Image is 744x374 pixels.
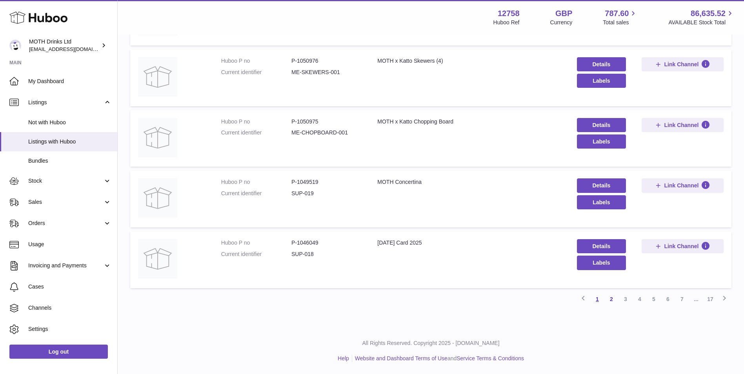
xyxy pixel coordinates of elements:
[28,241,111,248] span: Usage
[28,325,111,333] span: Settings
[124,340,738,347] p: All Rights Reserved. Copyright 2025 - [DOMAIN_NAME]
[221,57,291,65] dt: Huboo P no
[604,292,618,306] a: 2
[291,69,362,76] dd: ME-SKEWERS-001
[291,239,362,247] dd: P-1046049
[291,251,362,258] dd: SUP-018
[642,239,724,253] button: Link Channel
[221,69,291,76] dt: Current identifier
[689,292,703,306] span: ...
[221,178,291,186] dt: Huboo P no
[29,38,100,53] div: MOTH Drinks Ltd
[691,8,726,19] span: 86,635.52
[550,19,573,26] div: Currency
[493,19,520,26] div: Huboo Ref
[664,61,699,68] span: Link Channel
[577,74,626,88] button: Labels
[664,243,699,250] span: Link Channel
[603,8,638,26] a: 787.60 Total sales
[377,118,561,125] div: MOTH x Katto Chopping Board
[664,122,699,129] span: Link Channel
[577,256,626,270] button: Labels
[664,182,699,189] span: Link Channel
[633,292,647,306] a: 4
[9,40,21,51] img: internalAdmin-12758@internal.huboo.com
[28,78,111,85] span: My Dashboard
[352,355,524,362] li: and
[221,129,291,136] dt: Current identifier
[498,8,520,19] strong: 12758
[28,262,103,269] span: Invoicing and Payments
[577,57,626,71] a: Details
[647,292,661,306] a: 5
[377,178,561,186] div: MOTH Concertina
[28,304,111,312] span: Channels
[291,57,362,65] dd: P-1050976
[28,283,111,290] span: Cases
[29,46,115,52] span: [EMAIL_ADDRESS][DOMAIN_NAME]
[590,292,604,306] a: 1
[577,134,626,149] button: Labels
[555,8,572,19] strong: GBP
[28,157,111,165] span: Bundles
[28,99,103,106] span: Listings
[577,118,626,132] a: Details
[457,355,524,361] a: Service Terms & Conditions
[221,251,291,258] dt: Current identifier
[28,220,103,227] span: Orders
[138,239,177,278] img: Father's Day Card 2025
[291,129,362,136] dd: ME-CHOPBOARD-001
[603,19,638,26] span: Total sales
[642,57,724,71] button: Link Channel
[577,195,626,209] button: Labels
[338,355,349,361] a: Help
[138,57,177,96] img: MOTH x Katto Skewers (4)
[618,292,633,306] a: 3
[221,118,291,125] dt: Huboo P no
[377,239,561,247] div: [DATE] Card 2025
[642,118,724,132] button: Link Channel
[138,118,177,157] img: MOTH x Katto Chopping Board
[221,239,291,247] dt: Huboo P no
[668,8,735,26] a: 86,635.52 AVAILABLE Stock Total
[668,19,735,26] span: AVAILABLE Stock Total
[642,178,724,192] button: Link Channel
[675,292,689,306] a: 7
[577,239,626,253] a: Details
[605,8,629,19] span: 787.60
[703,292,717,306] a: 17
[138,178,177,218] img: MOTH Concertina
[28,177,103,185] span: Stock
[291,190,362,197] dd: SUP-019
[291,178,362,186] dd: P-1049519
[28,138,111,145] span: Listings with Huboo
[291,118,362,125] dd: P-1050975
[221,190,291,197] dt: Current identifier
[355,355,447,361] a: Website and Dashboard Terms of Use
[28,119,111,126] span: Not with Huboo
[661,292,675,306] a: 6
[9,345,108,359] a: Log out
[28,198,103,206] span: Sales
[377,57,561,65] div: MOTH x Katto Skewers (4)
[577,178,626,192] a: Details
